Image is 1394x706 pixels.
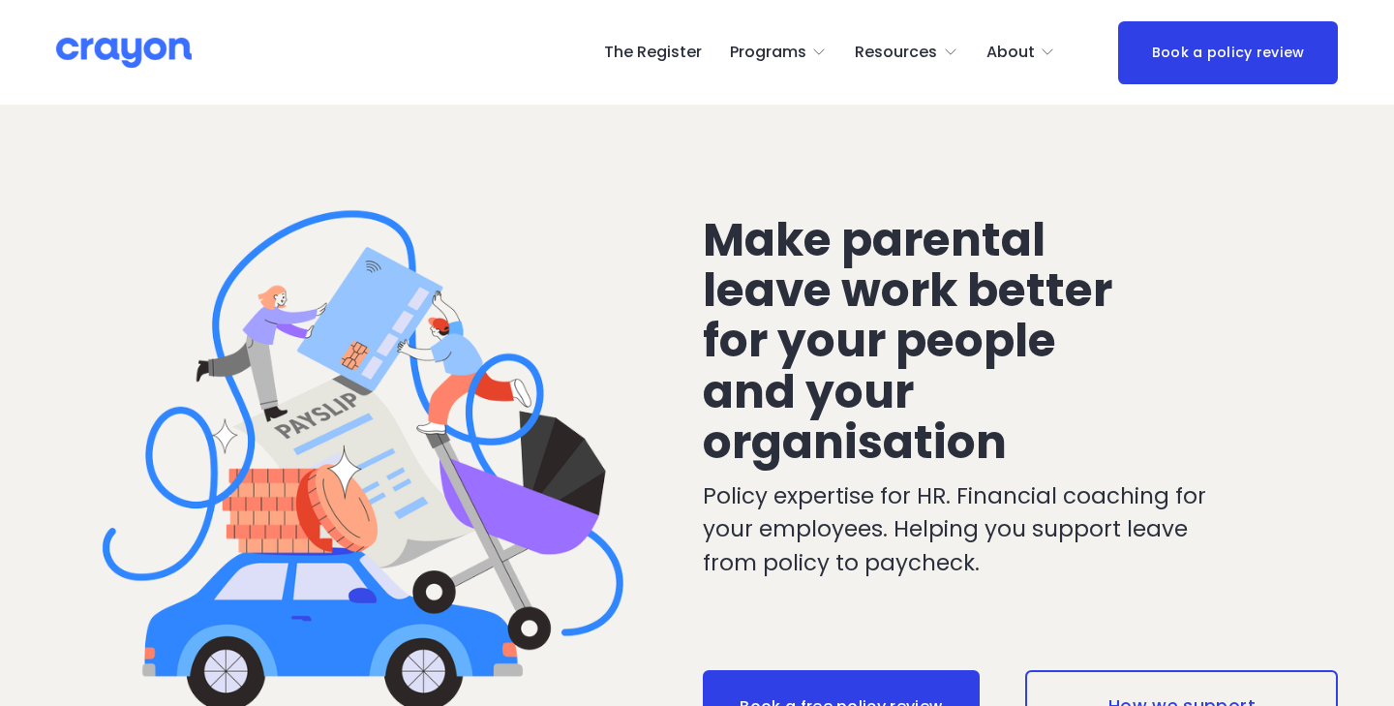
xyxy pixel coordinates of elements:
a: folder dropdown [855,37,958,68]
span: Programs [730,39,806,67]
span: Resources [855,39,937,67]
a: Book a policy review [1118,21,1338,84]
a: folder dropdown [986,37,1056,68]
span: About [986,39,1035,67]
img: Crayon [56,36,192,70]
a: The Register [604,37,702,68]
p: Policy expertise for HR. Financial coaching for your employees. Helping you support leave from po... [703,479,1231,579]
span: Make parental leave work better for your people and your organisation [703,208,1122,475]
a: folder dropdown [730,37,828,68]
